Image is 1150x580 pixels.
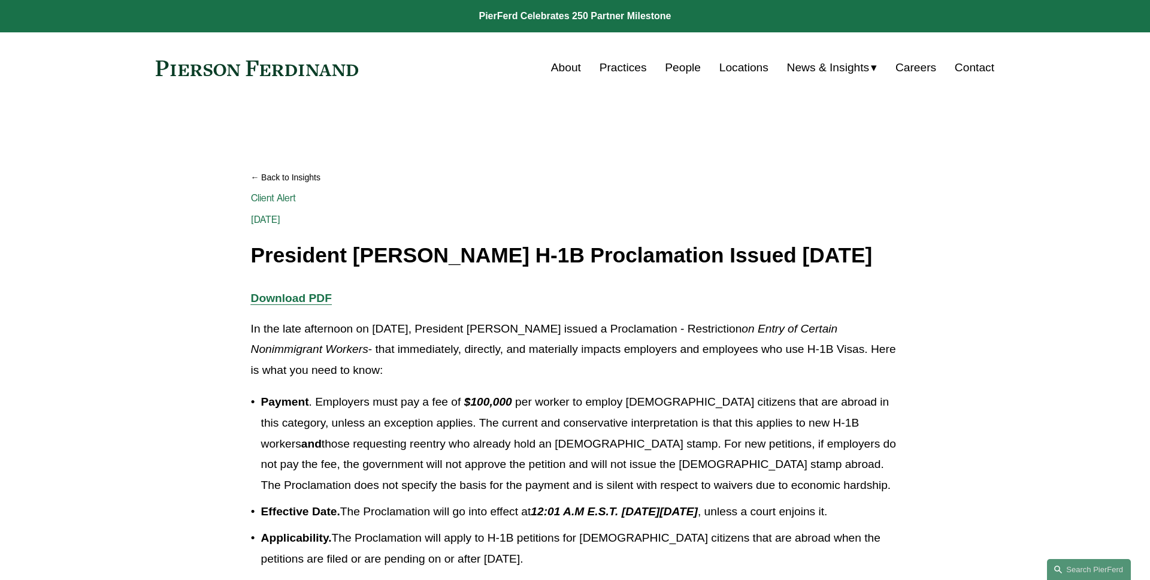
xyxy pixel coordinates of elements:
[464,395,512,408] em: $100,000
[600,56,647,79] a: Practices
[787,58,870,78] span: News & Insights
[787,56,877,79] a: folder dropdown
[261,502,900,522] p: The Proclamation will go into effect at , unless a court enjoins it.
[1047,559,1131,580] a: Search this site
[251,214,281,225] span: [DATE]
[261,528,900,569] p: The Proclamation will apply to H-1B petitions for [DEMOGRAPHIC_DATA] citizens that are abroad whe...
[665,56,701,79] a: People
[551,56,581,79] a: About
[301,437,322,450] strong: and
[261,392,900,496] p: . Employers must pay a fee of per worker to employ [DEMOGRAPHIC_DATA] citizens that are abroad in...
[895,56,936,79] a: Careers
[251,167,900,188] a: Back to Insights
[251,319,900,381] p: In the late afternoon on [DATE], President [PERSON_NAME] issued a Proclamation - Restriction - th...
[955,56,994,79] a: Contact
[261,531,332,544] strong: Applicability.
[261,505,340,518] strong: Effective Date.
[251,192,296,204] a: Client Alert
[531,505,698,518] em: 12:01 A.M E.S.T. [DATE][DATE]
[251,292,332,304] a: Download PDF
[251,244,900,267] h1: President [PERSON_NAME] H-1B Proclamation Issued [DATE]
[719,56,768,79] a: Locations
[261,395,309,408] strong: Payment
